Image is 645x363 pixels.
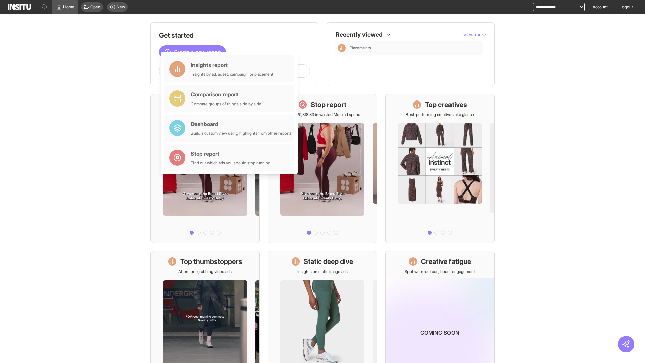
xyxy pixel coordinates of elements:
[311,100,346,109] h1: Stop report
[406,112,474,117] p: Best-performing creatives at a glance
[8,4,31,10] img: Logo
[338,44,346,52] div: Insights
[350,45,371,51] span: Placements
[180,257,242,266] h1: Top thumbstoppers
[159,31,310,40] h1: Get started
[425,100,467,109] h1: Top creatives
[117,4,125,10] span: New
[285,112,360,117] p: Save £20,318.33 in wasted Meta ad spend
[268,94,377,243] a: Stop reportSave £20,318.33 in wasted Meta ad spend
[191,61,273,69] div: Insights report
[90,4,100,10] span: Open
[191,72,273,77] div: Insights by ad, adset, campaign, or placement
[159,45,226,59] button: Create a new report
[191,131,292,136] div: Build a custom view using highlights from other reports
[191,150,270,158] div: Stop report
[304,257,353,266] h1: Static deep dive
[150,94,260,243] a: What's live nowSee all active ads instantly
[178,269,232,274] p: Attention-grabbing video ads
[350,45,481,51] span: Placements
[463,31,486,38] button: View more
[191,120,292,128] div: Dashboard
[191,160,270,166] div: Find out which ads you should stop running
[191,90,261,98] div: Comparison report
[297,269,348,274] p: Insights on static image ads
[174,48,221,56] span: Create a new report
[385,94,494,243] a: Top creativesBest-performing creatives at a glance
[191,101,261,107] div: Compare groups of things side by side
[63,4,74,10] span: Home
[463,32,486,37] span: View more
